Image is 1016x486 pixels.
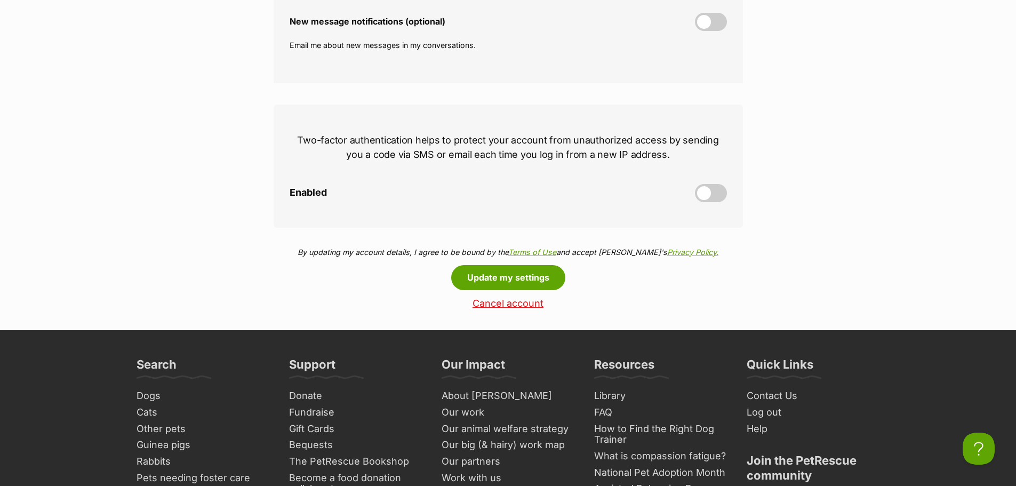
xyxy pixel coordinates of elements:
[667,248,718,257] a: Privacy Policy.
[963,433,995,465] iframe: Help Scout Beacon - Open
[747,357,813,378] h3: Quick Links
[274,298,743,309] a: Cancel account
[132,388,274,404] a: Dogs
[437,421,579,437] a: Our animal welfare strategy
[742,421,884,437] a: Help
[437,437,579,453] a: Our big (& hairy) work map
[590,448,732,465] a: What is compassion fatigue?
[437,404,579,421] a: Our work
[285,404,427,421] a: Fundraise
[590,388,732,404] a: Library
[508,248,556,257] a: Terms of Use
[289,357,335,378] h3: Support
[290,17,445,26] span: New message notifications (optional)
[437,388,579,404] a: About [PERSON_NAME]
[132,453,274,470] a: Rabbits
[590,465,732,481] a: National Pet Adoption Month
[590,421,732,448] a: How to Find the Right Dog Trainer
[590,404,732,421] a: FAQ
[742,388,884,404] a: Contact Us
[285,421,427,437] a: Gift Cards
[137,357,177,378] h3: Search
[451,265,565,290] button: Update my settings
[290,39,727,51] p: Email me about new messages in my conversations.
[437,453,579,470] a: Our partners
[594,357,654,378] h3: Resources
[742,404,884,421] a: Log out
[285,453,427,470] a: The PetRescue Bookshop
[290,133,727,162] p: Two-factor authentication helps to protect your account from unauthorized access by sending you a...
[132,437,274,453] a: Guinea pigs
[132,404,274,421] a: Cats
[285,388,427,404] a: Donate
[290,187,327,198] span: Enabled
[274,246,743,258] p: By updating my account details, I agree to be bound by the and accept [PERSON_NAME]'s
[442,357,505,378] h3: Our Impact
[132,421,274,437] a: Other pets
[285,437,427,453] a: Bequests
